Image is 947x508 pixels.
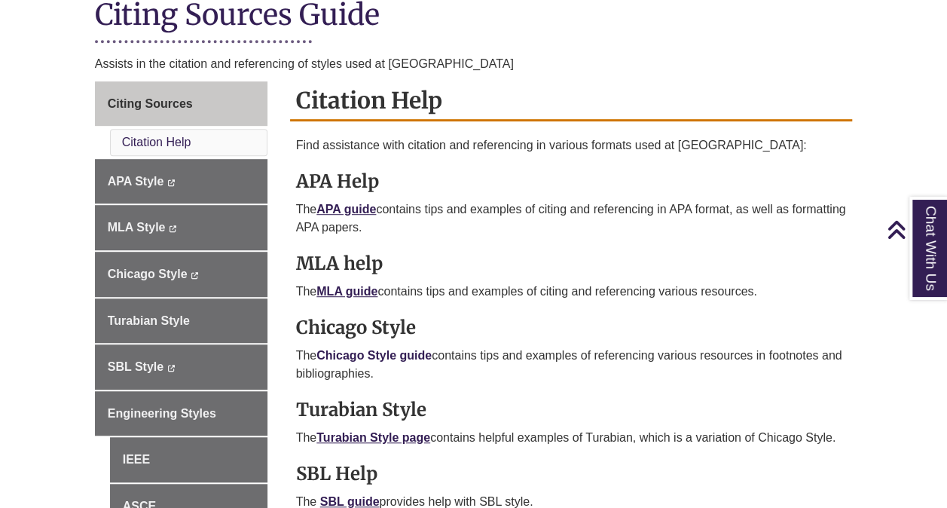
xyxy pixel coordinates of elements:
span: Engineering Styles [108,407,216,420]
span: MLA Style [108,221,166,234]
p: Find assistance with citation and referencing in various formats used at [GEOGRAPHIC_DATA]: [296,136,847,155]
a: Citation Help [122,136,191,148]
i: This link opens in a new window [169,225,177,232]
a: Turabian Style [95,298,267,344]
a: Chicago Style [95,252,267,297]
span: Chicago Style [108,268,188,280]
span: Citing Sources [108,97,193,110]
a: Engineering Styles [95,391,267,436]
h2: Citation Help [290,81,853,121]
strong: APA Help [296,170,379,193]
a: Chicago Style guide [316,349,432,362]
span: SBL Style [108,360,163,373]
p: The contains tips and examples of citing and referencing various resources. [296,283,847,301]
a: APA guide [316,203,376,216]
a: SBL Style [95,344,267,390]
a: IEEE [110,437,267,482]
strong: SBL Help [296,462,377,485]
p: The contains tips and examples of referencing various resources in footnotes and bibliographies. [296,347,847,383]
strong: Chicago Style [296,316,416,339]
i: This link opens in a new window [191,272,199,279]
span: Turabian Style [108,314,190,327]
a: MLA Style [95,205,267,250]
a: APA Style [95,159,267,204]
a: Back to Top [887,219,943,240]
a: Turabian Style page [316,431,430,444]
p: The contains helpful examples of Turabian, which is a variation of Chicago Style. [296,429,847,447]
strong: Turabian Style [296,398,426,421]
i: This link opens in a new window [167,365,176,372]
p: The contains tips and examples of citing and referencing in APA format, as well as formatting APA... [296,200,847,237]
strong: MLA help [296,252,383,275]
a: MLA guide [316,285,377,298]
a: Citing Sources [95,81,267,127]
span: Assists in the citation and referencing of styles used at [GEOGRAPHIC_DATA] [95,57,514,70]
i: This link opens in a new window [167,179,176,186]
span: APA Style [108,175,164,188]
a: SBL guide [320,495,380,508]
